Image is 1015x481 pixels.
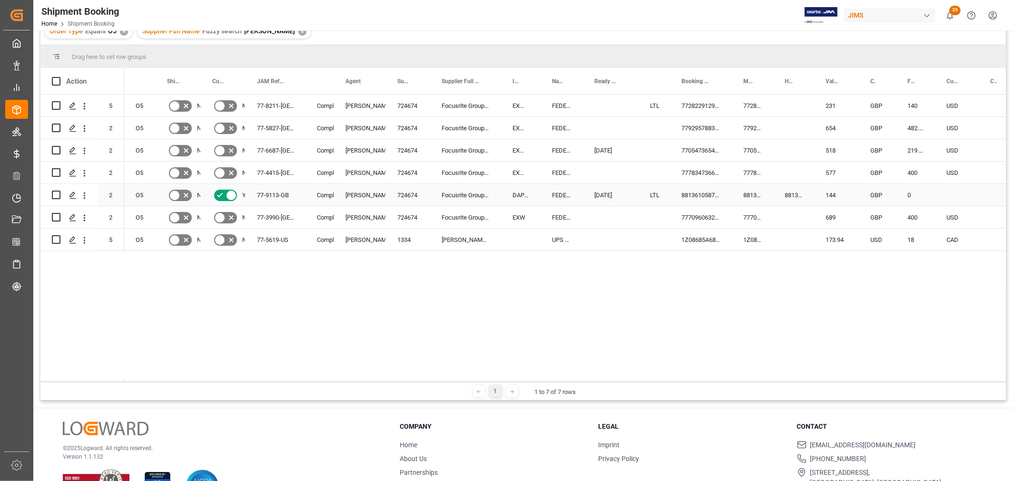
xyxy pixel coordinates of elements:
div: 777096063207 [732,206,773,228]
span: Booking Number [681,78,712,85]
span: [PERSON_NAME] [244,27,295,35]
span: Name of the Carrier/Forwarder [552,78,563,85]
div: Completed [317,140,323,162]
div: FEDEX INTERNATIONAL ECONOMY [541,95,583,116]
div: 2 [98,139,124,161]
div: Press SPACE to select this row. [40,139,124,162]
span: Supplier Full Name [442,78,481,85]
div: 654 [814,117,859,139]
a: Home [400,441,417,449]
div: Focusrite Group US ([PERSON_NAME] Audio) GBP [430,206,501,228]
div: 2 [98,117,124,139]
div: 0 [896,184,935,206]
div: [PERSON_NAME] [345,229,374,251]
a: Partnerships [400,469,438,476]
div: 77-3990-[GEOGRAPHIC_DATA] [246,206,305,228]
div: 18 [896,229,935,250]
span: No [197,95,205,117]
div: Completed [317,95,323,117]
h3: Contact [797,422,984,432]
span: No [197,207,205,229]
span: Equals [85,27,106,35]
div: EXW [GEOGRAPHIC_DATA] [GEOGRAPHIC_DATA] [GEOGRAPHIC_DATA] [501,95,541,116]
div: FEDEX INTERNATIONAL ECONOMY [541,162,583,183]
div: 2 [98,162,124,183]
div: CAD [935,229,979,250]
div: ✕ [120,28,128,36]
div: 689 [814,206,859,228]
p: Version 1.1.132 [63,452,376,461]
div: Completed [317,184,323,206]
div: 77-5619-US [246,229,305,250]
a: About Us [400,455,427,462]
div: 2 [98,206,124,228]
div: Focusrite Group US ([PERSON_NAME] Audio) GBP [430,162,501,183]
span: Agent [345,78,361,85]
div: 770547365426 [670,139,732,161]
div: GBP [859,139,896,161]
a: Privacy Policy [598,455,639,462]
a: Imprint [598,441,620,449]
span: Order Type [49,27,83,35]
div: 577 [814,162,859,183]
span: No [197,117,205,139]
div: JIMS [844,9,936,22]
div: O5 [124,184,156,206]
span: Drag here to set row groups [72,53,146,60]
div: FEDEX INTERNATIONAL ECONOMY [541,206,583,228]
div: 1Z08685A6871432911 [732,229,773,250]
div: [PERSON_NAME] [345,207,374,229]
span: Incoterm [512,78,521,85]
div: [PERSON_NAME] [345,117,374,139]
div: LTL [650,184,659,206]
button: show 35 new notifications [939,5,961,26]
div: 140 [896,95,935,116]
div: Focusrite Group US ([PERSON_NAME] Audio) GBP [430,184,501,206]
div: [PERSON_NAME] [345,184,374,206]
div: 173.94 [814,229,859,250]
div: USD [935,206,979,228]
span: No [242,162,250,184]
button: JIMS [844,6,939,24]
div: 777834736629 [670,162,732,183]
div: 777834736629 [732,162,773,183]
div: USD [859,229,896,250]
div: 779295788315 [732,117,773,139]
div: Shipment Booking [41,4,119,19]
span: [PHONE_NUMBER] [810,454,867,464]
div: [DATE] [583,139,639,161]
span: No [197,184,205,206]
h3: Legal [598,422,785,432]
div: FEDEX INTERNATIONAL ECONOMY [541,184,583,206]
div: O5 [124,95,156,116]
span: Master [PERSON_NAME] of Lading Number [743,78,753,85]
div: 518 [814,139,859,161]
div: FEDEX INTERNATIONAL ECONOMY [541,139,583,161]
span: No [242,140,250,162]
div: 881361058766 [732,184,773,206]
div: LTL [650,95,659,117]
div: 770547365426 [732,139,773,161]
div: 1 to 7 of 7 rows [535,387,576,397]
div: Completed [317,117,323,139]
div: EXW [GEOGRAPHIC_DATA] [GEOGRAPHIC_DATA] [GEOGRAPHIC_DATA] [501,139,541,161]
div: Completed [317,207,323,229]
a: Home [41,20,57,27]
div: 772822912985 [732,95,773,116]
div: 2 [98,184,124,206]
div: O5 [124,162,156,183]
div: USD [935,95,979,116]
div: 881361058766 [670,184,732,206]
span: Fuzzy search [202,27,242,35]
div: 724674 [386,95,430,116]
div: 1334 [386,229,430,250]
div: Press SPACE to select this row. [40,206,124,229]
div: UPS STANDARD GROUND [541,229,583,250]
div: Action [66,77,87,86]
span: Supplier Number [397,78,410,85]
div: Press SPACE to select this row. [40,162,124,184]
div: 77-5827-[GEOGRAPHIC_DATA] [246,117,305,139]
div: O5 [124,229,156,250]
